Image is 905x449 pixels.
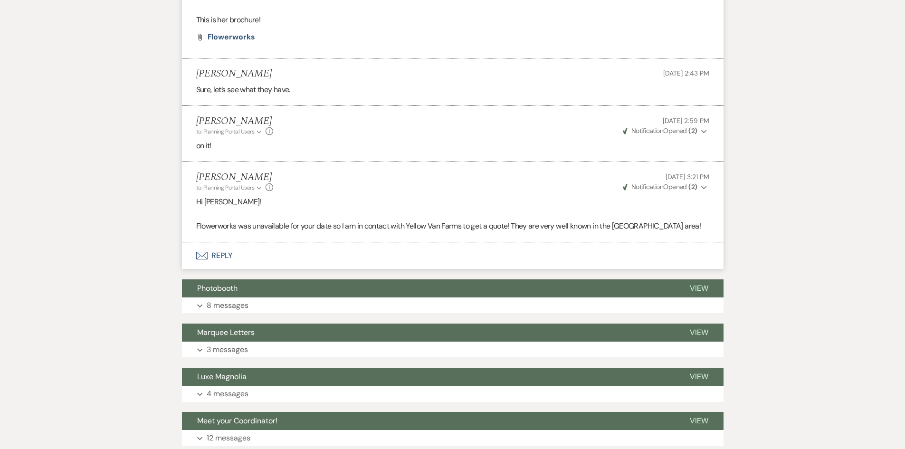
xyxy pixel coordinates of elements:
button: View [675,324,724,342]
span: [DATE] 3:21 PM [666,172,709,181]
span: View [690,372,708,382]
p: 4 messages [207,388,248,400]
span: Opened [623,126,697,135]
button: to: Planning Portal Users [196,127,264,136]
button: 8 messages [182,297,724,314]
button: 3 messages [182,342,724,358]
span: Notification [631,182,663,191]
h5: [PERSON_NAME] [196,172,274,183]
p: Flowerworks was unavailable for your date so I am in contact with Yellow Van Farms to get a quote... [196,220,709,232]
h5: [PERSON_NAME] [196,68,272,80]
p: Sure, let’s see what they have. [196,84,709,96]
button: Meet your Coordinator! [182,412,675,430]
button: Photobooth [182,279,675,297]
span: to: Planning Portal Users [196,184,255,191]
strong: ( 2 ) [688,126,697,135]
span: [DATE] 2:43 PM [663,69,709,77]
p: 12 messages [207,432,250,444]
span: Opened [623,182,697,191]
span: Marquee Letters [197,327,255,337]
span: Notification [631,126,663,135]
h5: [PERSON_NAME] [196,115,274,127]
button: 4 messages [182,386,724,402]
a: Flowerworks [208,33,255,41]
p: 8 messages [207,299,248,312]
p: on it! [196,140,709,152]
button: NotificationOpened (2) [621,126,709,136]
p: 3 messages [207,344,248,356]
p: Hi [PERSON_NAME]! [196,196,709,208]
button: View [675,279,724,297]
button: to: Planning Portal Users [196,183,264,192]
span: View [690,283,708,293]
span: [DATE] 2:59 PM [663,116,709,125]
strong: ( 2 ) [688,182,697,191]
button: Luxe Magnolia [182,368,675,386]
p: This is her brochure! [196,14,709,26]
button: NotificationOpened (2) [621,182,709,192]
span: View [690,416,708,426]
button: View [675,412,724,430]
button: Reply [182,242,724,269]
span: View [690,327,708,337]
span: Flowerworks [208,32,255,42]
button: 12 messages [182,430,724,446]
span: Meet your Coordinator! [197,416,277,426]
span: Luxe Magnolia [197,372,247,382]
span: to: Planning Portal Users [196,128,255,135]
button: View [675,368,724,386]
button: Marquee Letters [182,324,675,342]
span: Photobooth [197,283,238,293]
